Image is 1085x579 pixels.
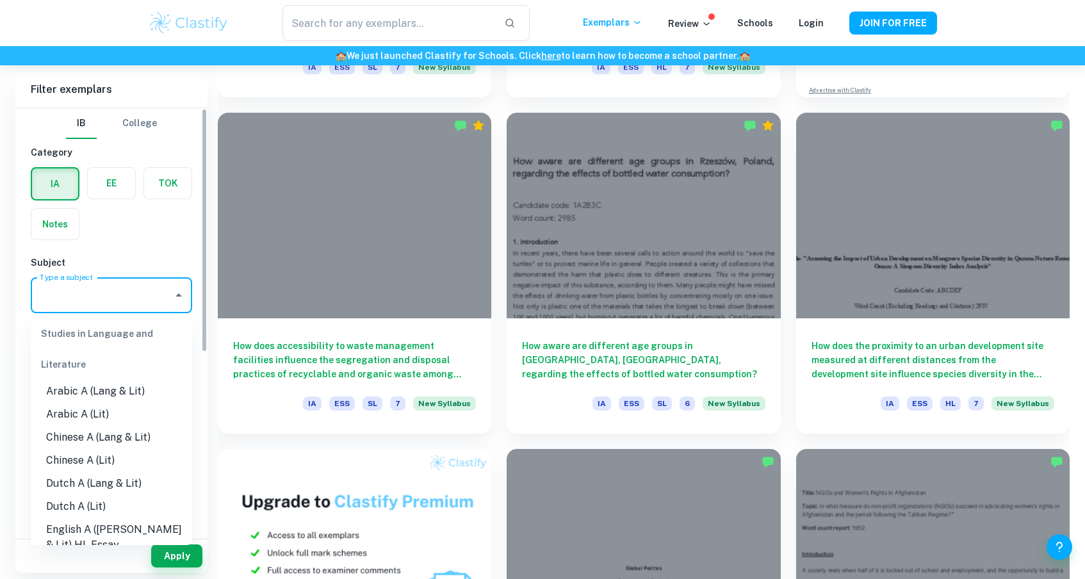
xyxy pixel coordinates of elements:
span: 🏫 [336,51,347,61]
button: IB [66,108,97,139]
span: IA [881,396,899,411]
h6: Subject [31,256,192,270]
span: IA [303,396,322,411]
h6: We just launched Clastify for Schools. Click to learn how to become a school partner. [3,49,1082,63]
a: here [541,51,561,61]
button: JOIN FOR FREE [849,12,937,35]
span: New Syllabus [703,396,765,411]
span: IA [592,60,610,74]
span: SL [652,396,672,411]
a: How does accessibility to waste management facilities influence the segregation and disposal prac... [218,113,491,433]
div: Starting from the May 2026 session, the ESS IA requirements have changed. We created this exempla... [991,396,1054,418]
span: 7 [968,396,984,411]
span: 7 [680,60,695,74]
span: IA [592,396,611,411]
div: Studies in Language and Literature [31,318,192,380]
label: Type a subject [40,272,93,282]
li: Dutch A (Lit) [31,495,192,518]
li: Chinese A (Lang & Lit) [31,426,192,449]
li: Dutch A (Lang & Lit) [31,472,192,495]
span: ESS [329,60,355,74]
span: HL [651,60,672,74]
a: Schools [737,18,773,28]
h6: How aware are different age groups in [GEOGRAPHIC_DATA], [GEOGRAPHIC_DATA], regarding the effects... [522,339,765,381]
img: Marked [1050,455,1063,468]
span: HL [940,396,961,411]
span: SL [363,396,382,411]
a: How aware are different age groups in [GEOGRAPHIC_DATA], [GEOGRAPHIC_DATA], regarding the effects... [507,113,780,433]
img: Clastify logo [148,10,229,36]
button: TOK [144,168,192,199]
p: Review [668,17,712,31]
div: Premium [762,119,774,132]
div: Filter type choice [66,108,157,139]
h6: Filter exemplars [15,72,208,108]
button: EE [88,168,135,199]
input: Search for any exemplars... [282,5,494,41]
h6: How does accessibility to waste management facilities influence the segregation and disposal prac... [233,339,476,381]
span: New Syllabus [703,60,765,74]
span: 7 [390,60,405,74]
img: Marked [1050,119,1063,132]
span: ESS [619,396,644,411]
span: 7 [390,396,405,411]
div: Starting from the May 2026 session, the ESS IA requirements have changed. We created this exempla... [413,396,476,418]
a: Advertise with Clastify [809,86,871,95]
span: ESS [907,396,933,411]
div: Starting from the May 2026 session, the ESS IA requirements have changed. We created this exempla... [703,396,765,418]
img: Marked [744,119,756,132]
span: 6 [680,396,695,411]
button: Close [170,286,188,304]
li: Chinese A (Lit) [31,449,192,472]
span: IA [303,60,322,74]
button: IA [32,168,78,199]
a: Login [799,18,824,28]
h6: Category [31,145,192,159]
div: Premium [472,119,485,132]
button: Apply [151,544,202,567]
span: SL [363,60,382,74]
span: ESS [329,396,355,411]
img: Marked [454,119,467,132]
img: Marked [762,455,774,468]
span: New Syllabus [413,60,476,74]
div: Starting from the May 2026 session, the ESS IA requirements have changed. We created this exempla... [703,60,765,82]
li: Arabic A (Lang & Lit) [31,380,192,403]
div: Starting from the May 2026 session, the ESS IA requirements have changed. We created this exempla... [413,60,476,82]
p: Exemplars [583,15,642,29]
span: ESS [618,60,644,74]
a: How does the proximity to an urban development site measured at different distances from the deve... [796,113,1070,433]
span: New Syllabus [991,396,1054,411]
button: College [122,108,157,139]
button: Notes [31,209,79,240]
h6: How does the proximity to an urban development site measured at different distances from the deve... [812,339,1054,381]
button: Help and Feedback [1047,534,1072,560]
li: English A ([PERSON_NAME] & Lit) HL Essay [31,518,192,557]
span: New Syllabus [413,396,476,411]
li: Arabic A (Lit) [31,403,192,426]
span: 🏫 [739,51,750,61]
